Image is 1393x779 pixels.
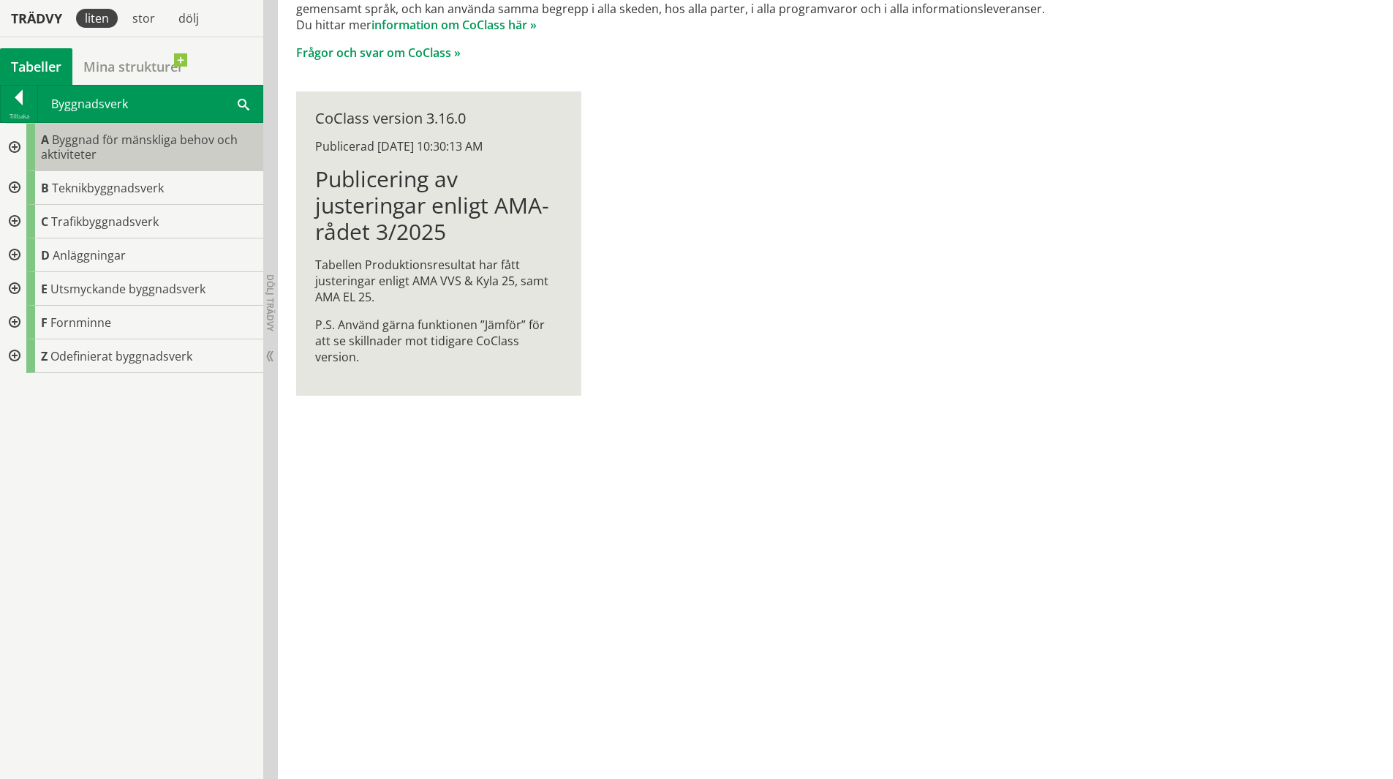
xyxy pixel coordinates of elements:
div: Trädvy [3,10,70,26]
span: F [41,315,48,331]
span: B [41,180,49,196]
p: P.S. Använd gärna funktionen ”Jämför” för att se skillnader mot tidigare CoClass version. [315,317,562,365]
div: CoClass version 3.16.0 [315,110,562,127]
span: Sök i tabellen [238,96,249,111]
div: liten [76,9,118,28]
span: C [41,214,48,230]
div: Publicerad [DATE] 10:30:13 AM [315,138,562,154]
div: Byggnadsverk [38,86,263,122]
div: Tillbaka [1,110,37,122]
a: information om CoClass här » [371,17,537,33]
div: stor [124,9,164,28]
div: dölj [170,9,208,28]
span: E [41,281,48,297]
span: Dölj trädvy [264,274,276,331]
span: Z [41,348,48,364]
h1: Publicering av justeringar enligt AMA-rådet 3/2025 [315,166,562,245]
span: Byggnad för mänskliga behov och aktiviteter [41,132,238,162]
span: Utsmyckande byggnadsverk [50,281,205,297]
span: Odefinierat byggnadsverk [50,348,192,364]
span: A [41,132,49,148]
a: Mina strukturer [72,48,195,85]
span: Teknikbyggnadsverk [52,180,164,196]
p: Tabellen Produktionsresultat har fått justeringar enligt AMA VVS & Kyla 25, samt AMA EL 25. [315,257,562,305]
a: Frågor och svar om CoClass » [296,45,461,61]
span: Fornminne [50,315,111,331]
span: Trafikbyggnadsverk [51,214,159,230]
span: D [41,247,50,263]
span: Anläggningar [53,247,126,263]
